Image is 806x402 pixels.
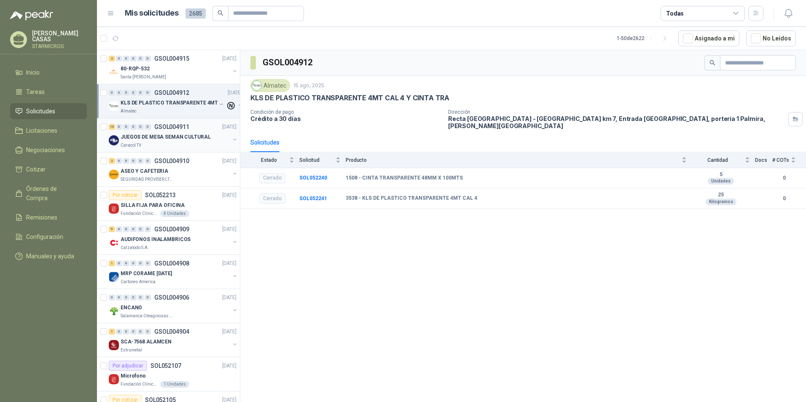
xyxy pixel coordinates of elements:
[121,304,142,312] p: ENCANO
[121,372,146,380] p: Microfono
[116,226,122,232] div: 0
[109,306,119,316] img: Company Logo
[116,329,122,335] div: 0
[250,94,449,102] p: KLS DE PLASTICO TRANSPARENTE 4MT CAL 4 Y CINTA TRA
[150,363,181,369] p: SOL052107
[109,329,115,335] div: 1
[123,260,129,266] div: 0
[137,124,144,130] div: 0
[116,124,122,130] div: 0
[346,152,692,168] th: Producto
[299,175,327,181] a: SOL052240
[109,135,119,145] img: Company Logo
[346,157,680,163] span: Producto
[121,167,168,175] p: ASEO Y CAFETERIA
[121,244,149,251] p: Calzatodo S.A.
[121,279,156,285] p: Cartones America
[154,226,189,232] p: GSOL004909
[123,295,129,300] div: 0
[121,74,166,80] p: Santa [PERSON_NAME]
[218,10,223,16] span: search
[109,204,119,214] img: Company Logo
[222,260,236,268] p: [DATE]
[299,152,346,168] th: Solicitud
[240,152,299,168] th: Estado
[299,157,334,163] span: Solicitud
[222,225,236,233] p: [DATE]
[293,82,324,90] p: 15 ago, 2025
[109,327,238,354] a: 1 0 0 0 0 0 GSOL004904[DATE] Company LogoSCA-7568 ALAMCENEstrumetal
[678,30,739,46] button: Asignado a mi
[228,89,242,97] p: [DATE]
[448,109,785,115] p: Dirección
[121,270,172,278] p: MRP CORAME [DATE]
[130,226,137,232] div: 0
[137,90,144,96] div: 0
[130,295,137,300] div: 0
[123,90,129,96] div: 0
[250,79,290,92] div: Almatec
[709,60,715,66] span: search
[116,90,122,96] div: 0
[109,295,115,300] div: 0
[109,272,119,282] img: Company Logo
[10,161,87,177] a: Cotizar
[448,115,785,129] p: Recta [GEOGRAPHIC_DATA] - [GEOGRAPHIC_DATA] km 7, Entrada [GEOGRAPHIC_DATA], portería 1 Palmira ,...
[26,252,74,261] span: Manuales y ayuda
[145,124,151,130] div: 0
[250,109,441,115] p: Condición de pago
[109,226,115,232] div: 9
[772,174,796,182] b: 0
[772,152,806,168] th: # COTs
[26,126,57,135] span: Licitaciones
[137,260,144,266] div: 0
[121,210,159,217] p: Fundación Clínica Shaio
[123,226,129,232] div: 0
[250,115,441,122] p: Crédito a 30 días
[109,54,238,80] a: 2 0 0 0 0 0 GSOL004915[DATE] Company Logo80-RQP-532Santa [PERSON_NAME]
[26,213,57,222] span: Remisiones
[109,88,244,115] a: 0 0 0 0 0 0 GSOL004912[DATE] Company LogoKLS DE PLASTICO TRANSPARENTE 4MT CAL 4 Y CINTA TRAAlmatec
[145,56,151,62] div: 0
[97,187,240,221] a: Por cotizarSOL052213[DATE] Company LogoSILLA FIJA PARA OFICINAFundación Clínica Shaio4 Unidades
[123,56,129,62] div: 0
[154,295,189,300] p: GSOL004906
[121,65,150,73] p: 80-RQP-532
[154,56,189,62] p: GSOL004915
[10,142,87,158] a: Negociaciones
[137,56,144,62] div: 0
[109,258,238,285] a: 1 0 0 0 0 0 GSOL004908[DATE] Company LogoMRP CORAME [DATE]Cartones America
[109,260,115,266] div: 1
[137,226,144,232] div: 0
[26,145,65,155] span: Negociaciones
[222,55,236,63] p: [DATE]
[109,158,115,164] div: 2
[772,157,789,163] span: # COTs
[154,124,189,130] p: GSOL004911
[109,292,238,319] a: 0 0 0 0 0 0 GSOL004906[DATE] Company LogoENCANOSalamanca Oleaginosas SAS
[109,56,115,62] div: 2
[109,101,119,111] img: Company Logo
[755,152,772,168] th: Docs
[10,103,87,119] a: Solicitudes
[154,158,189,164] p: GSOL004910
[109,374,119,384] img: Company Logo
[145,295,151,300] div: 0
[121,176,174,183] p: SEGURIDAD PROVISER LTDA
[109,90,115,96] div: 0
[121,133,211,141] p: JUEGOS DE MESA SEMAN CULTURAL
[154,260,189,266] p: GSOL004908
[772,195,796,203] b: 0
[10,64,87,80] a: Inicio
[250,157,287,163] span: Estado
[10,209,87,225] a: Remisiones
[222,294,236,302] p: [DATE]
[154,329,189,335] p: GSOL004904
[97,357,240,391] a: Por adjudicarSOL052107[DATE] Company LogoMicrofonoFundación Clínica Shaio1 Unidades
[692,172,750,178] b: 5
[130,260,137,266] div: 0
[109,238,119,248] img: Company Logo
[109,124,115,130] div: 10
[10,229,87,245] a: Configuración
[26,165,46,174] span: Cotizar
